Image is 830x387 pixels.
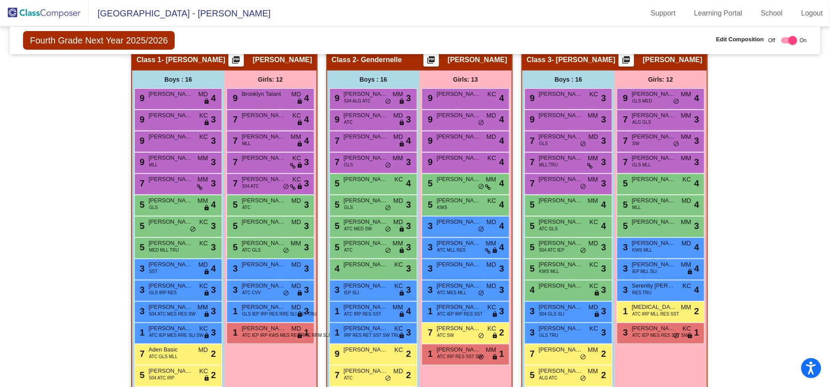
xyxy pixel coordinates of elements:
span: KC [293,175,301,184]
span: [PERSON_NAME] [242,217,286,226]
span: 7 [528,136,535,146]
span: 9 [621,93,628,103]
span: 3 [304,198,309,211]
span: [PERSON_NAME] [437,217,481,226]
span: ATC MLL RES [437,247,466,253]
span: 4 [694,177,699,190]
span: KC [200,239,208,248]
span: do_not_disturb_alt [385,98,391,105]
span: [PERSON_NAME] [437,196,481,205]
span: 9 [137,93,145,103]
span: [PERSON_NAME] [149,154,193,162]
span: MD [486,111,496,120]
span: 3 [406,155,411,169]
span: 3 [406,198,411,211]
span: MM [588,196,598,205]
span: 9 [528,93,535,103]
div: Boys : 16 [522,71,615,88]
span: 4 [211,262,216,275]
span: lock [204,205,210,212]
span: ATC [344,247,352,253]
span: KC [488,90,496,99]
span: 3 [211,177,216,190]
span: 504 ALG ATC [344,98,371,104]
span: Fourth Grade Next Year 2025/2026 [23,31,174,50]
span: 3 [499,262,504,275]
span: 3 [211,134,216,147]
span: [PERSON_NAME] [149,90,193,99]
span: GLS MLL [632,162,651,168]
span: [PERSON_NAME] [PERSON_NAME] [632,154,676,162]
span: [PERSON_NAME] [344,217,388,226]
span: Off [768,36,775,44]
span: 9 [333,93,340,103]
span: 4 [211,91,216,105]
span: [PERSON_NAME] [539,217,583,226]
span: MM [198,175,208,184]
span: do_not_disturb_alt [385,205,391,212]
span: [PERSON_NAME] [632,260,676,269]
span: 9 [137,157,145,167]
span: lock [297,183,303,190]
span: 5 [528,242,535,252]
span: 504 ATC [242,183,259,190]
span: 5 [231,200,238,209]
span: [PERSON_NAME] [539,260,583,269]
span: [PERSON_NAME] [242,196,286,205]
span: [PERSON_NAME] [344,239,388,248]
span: KWS [437,204,447,211]
span: [PERSON_NAME] [344,154,388,162]
span: MM [588,175,598,184]
span: MD [393,111,403,120]
span: lock [297,119,303,126]
span: do_not_disturb_alt [478,226,484,233]
span: 9 [333,115,340,124]
span: do_not_disturb_alt [283,247,289,254]
div: Girls: 13 [419,71,512,88]
span: 5 [528,264,535,273]
a: Learning Portal [687,6,750,20]
span: 4 [499,155,504,169]
span: 4 [499,91,504,105]
span: lock [399,247,405,254]
span: [PERSON_NAME] [448,55,507,64]
mat-icon: picture_as_pdf [621,55,631,68]
span: 3 [694,113,699,126]
span: ALG GLS [632,119,651,126]
span: GLS [149,204,158,211]
span: 4 [694,241,699,254]
mat-icon: picture_as_pdf [426,55,436,68]
span: MED MLL TRU [149,247,179,253]
span: 4 [499,219,504,233]
span: lock [297,162,303,169]
span: Class 2 [332,55,356,64]
span: [PERSON_NAME] [437,154,481,162]
span: [PERSON_NAME] [539,90,583,99]
span: [PERSON_NAME] [632,239,676,248]
span: - Gendernelle [356,55,402,64]
span: 3 [694,134,699,147]
span: MLL [149,162,157,168]
span: [PERSON_NAME] [643,55,702,64]
span: lock [399,226,405,233]
span: do_not_disturb_alt [580,247,586,254]
div: Boys : 16 [132,71,224,88]
span: 3 [406,241,411,254]
span: lock [297,98,303,105]
span: 7 [621,136,628,146]
span: 3 [406,91,411,105]
span: do_not_disturb_alt [385,226,391,233]
div: Boys : 16 [327,71,419,88]
span: KC [293,111,301,120]
span: MM [291,239,301,248]
span: [PERSON_NAME] [149,132,193,141]
span: 4 [406,134,411,147]
span: 3 [304,177,309,190]
span: 7 [333,136,340,146]
span: KC [395,260,403,269]
span: 4 [694,91,699,105]
span: 3 [406,262,411,275]
span: 3 [211,113,216,126]
span: [PERSON_NAME] [539,111,583,120]
span: 3 [601,155,606,169]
